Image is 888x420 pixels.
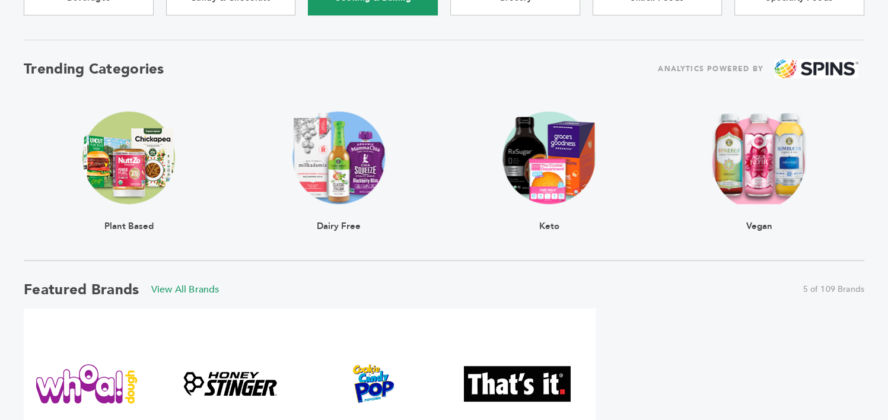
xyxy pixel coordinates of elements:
[503,204,596,230] div: Keto
[292,112,385,204] img: claim_dairy_free Trending Image
[292,204,385,230] div: Dairy Free
[711,204,807,230] div: Vegan
[33,364,140,403] img: Whoa Dough
[464,366,571,402] img: That's It
[320,364,427,403] img: Cookie & Candy Pop Popcorn
[658,62,763,77] span: ANALYTICS POWERED BY
[82,112,175,204] img: claim_plant_based Trending Image
[711,112,807,204] img: claim_vegan Trending Image
[24,59,164,79] h2: Trending Categories
[151,283,219,296] a: View All Brands
[24,280,139,300] h2: Featured Brands
[177,368,284,400] img: Honey Stinger
[503,112,596,204] img: claim_ketogenic Trending Image
[803,284,864,295] span: 5 of 109 Brands
[775,59,858,79] img: spins.png
[82,204,175,230] div: Plant Based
